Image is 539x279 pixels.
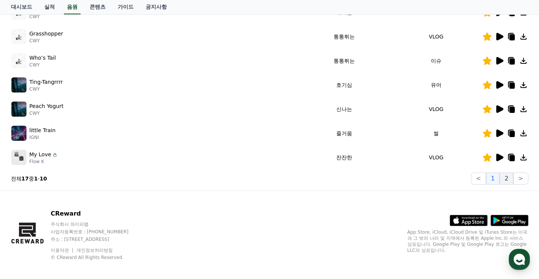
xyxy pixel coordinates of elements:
p: 주식회사 와이피랩 [51,221,143,227]
img: music [11,126,26,141]
strong: 17 [22,176,29,182]
p: CWY [30,62,56,68]
p: 전체 중 - [11,175,47,182]
td: 통통튀는 [298,25,390,49]
p: CWY [30,38,63,44]
td: 잔잔한 [298,145,390,170]
img: music [11,53,26,68]
p: Grasshopper [30,30,63,38]
p: Flow K [30,159,58,165]
img: music [11,102,26,117]
p: IGNI [30,134,56,140]
button: 2 [500,173,513,185]
p: Who’s Tail [30,54,56,62]
td: 이슈 [390,49,482,73]
strong: 1 [34,176,38,182]
p: CWY [30,14,79,20]
td: 썰 [390,121,482,145]
td: 호기심 [298,73,390,97]
img: music [11,29,26,44]
button: 1 [486,173,500,185]
p: little Train [30,126,56,134]
a: 이용약관 [51,248,75,253]
p: © CReward All Rights Reserved. [51,254,143,261]
td: VLOG [390,97,482,121]
p: CWY [30,86,63,92]
td: VLOG [390,145,482,170]
a: 설정 [98,216,145,235]
p: Ting-Tangrrrr [30,78,63,86]
img: music [11,77,26,92]
strong: 10 [40,176,47,182]
td: 신나는 [298,97,390,121]
span: 홈 [24,228,28,234]
td: 통통튀는 [298,49,390,73]
a: 홈 [2,216,50,235]
img: music [11,150,26,165]
button: > [513,173,528,185]
a: 대화 [50,216,98,235]
td: VLOG [390,25,482,49]
a: 개인정보처리방침 [76,248,113,253]
p: 주소 : [STREET_ADDRESS] [51,236,143,242]
p: My Love [30,151,51,159]
p: App Store, iCloud, iCloud Drive 및 iTunes Store는 미국과 그 밖의 나라 및 지역에서 등록된 Apple Inc.의 서비스 상표입니다. Goo... [407,229,528,253]
p: CReward [51,209,143,218]
p: 사업자등록번호 : [PHONE_NUMBER] [51,229,143,235]
button: < [471,173,486,185]
p: CWY [30,110,64,116]
span: 대화 [69,228,78,234]
p: Peach Yogurt [30,102,64,110]
td: 즐거움 [298,121,390,145]
span: 설정 [117,228,126,234]
td: 유머 [390,73,482,97]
